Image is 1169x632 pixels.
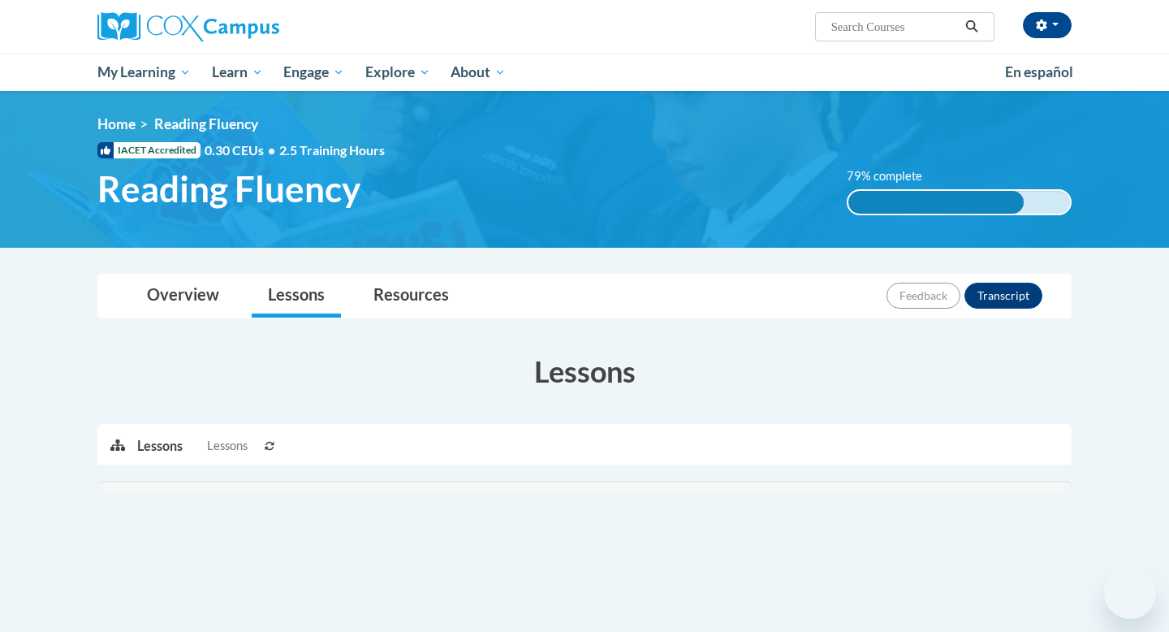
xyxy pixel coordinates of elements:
[365,63,430,82] span: Explore
[97,63,191,82] span: My Learning
[97,167,360,210] span: Reading Fluency
[205,141,279,159] span: 0.30 CEUs
[1023,12,1072,38] button: Account Settings
[273,54,355,91] a: Engage
[131,275,235,318] a: Overview
[201,54,274,91] a: Learn
[97,115,136,132] a: Home
[97,12,279,41] img: Cox Campus
[137,437,183,455] p: Lessons
[97,12,406,41] a: Cox Campus
[886,283,960,309] button: Feedback
[441,54,517,91] a: About
[964,283,1042,309] button: Transcript
[830,17,960,37] input: Search Courses
[154,115,258,132] span: Reading Fluency
[847,167,940,185] label: 79% complete
[357,275,465,318] a: Resources
[848,191,1024,214] div: 79% complete
[97,142,201,158] span: IACET Accredited
[87,54,201,91] a: My Learning
[73,54,1096,91] div: Main menu
[1005,63,1073,80] span: En español
[212,63,263,82] span: Learn
[960,17,984,37] button: Search
[451,63,506,82] span: About
[207,437,248,455] span: Lessons
[97,351,1072,392] h3: Lessons
[1104,567,1156,619] iframe: Button to launch messaging window
[252,275,341,318] a: Lessons
[279,142,385,158] span: 2.5 Training Hours
[283,63,344,82] span: Engage
[355,54,441,91] a: Explore
[268,142,275,158] span: •
[994,55,1084,89] a: En español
